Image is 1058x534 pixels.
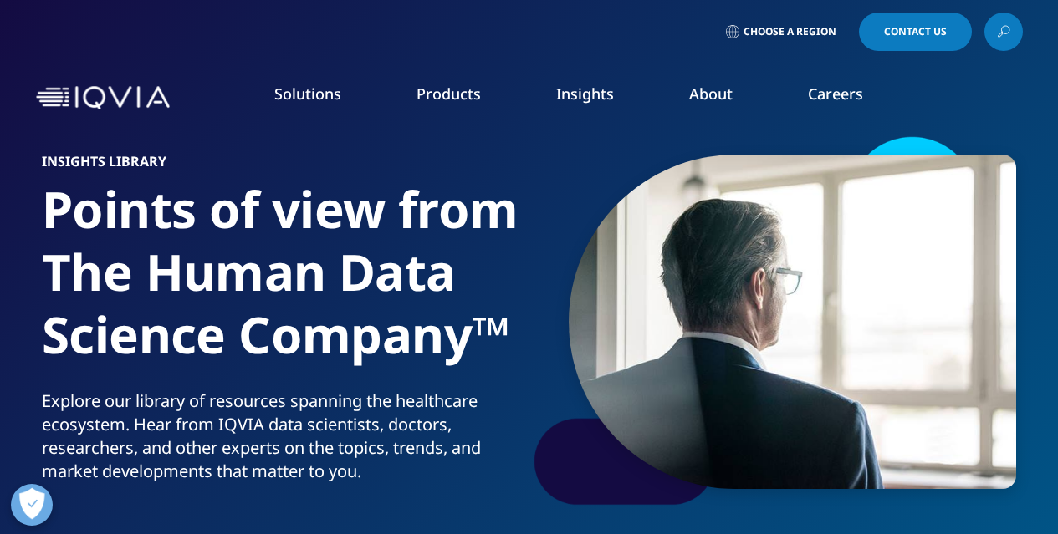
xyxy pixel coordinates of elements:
a: Insights [556,84,614,104]
a: About [689,84,733,104]
a: Careers [808,84,863,104]
h1: Points of view from The Human Data Science Company™ [42,178,523,389]
nav: Primary [176,58,1023,137]
p: Explore our library of resources spanning the healthcare ecosystem. Hear from IQVIA data scientis... [42,389,523,493]
span: Contact Us [884,27,947,37]
a: Products [417,84,481,104]
img: IQVIA Healthcare Information Technology and Pharma Clinical Research Company [36,86,170,110]
img: gettyimages-994519422-900px.jpg [569,155,1016,489]
button: Open Preferences [11,484,53,526]
a: Contact Us [859,13,972,51]
a: Solutions [274,84,341,104]
h6: Insights Library [42,155,523,178]
span: Choose a Region [744,25,836,38]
